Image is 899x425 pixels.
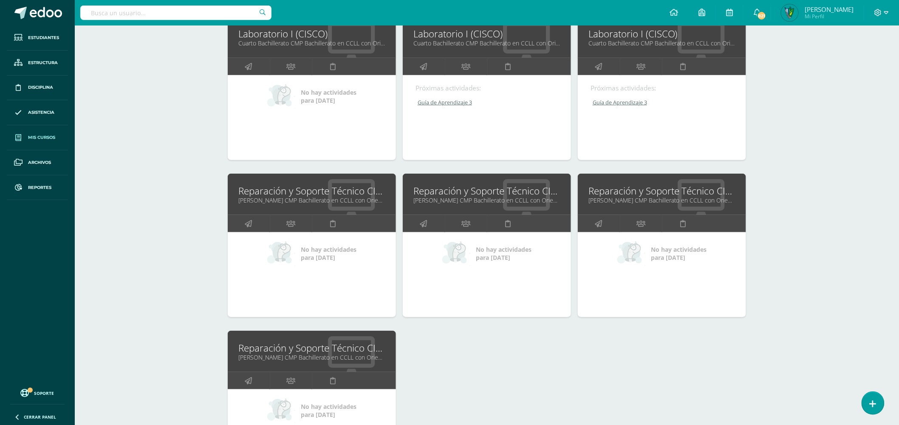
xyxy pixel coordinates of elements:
img: no_activities_small.png [267,241,295,266]
a: Asistencia [7,100,68,125]
a: Laboratorio I (CISCO) [238,27,385,40]
a: [PERSON_NAME] CMP Bachillerato en CCLL con Orientación en Computación "C" [588,196,735,204]
a: Cuarto Bachillerato CMP Bachillerato en CCLL con Orientación en Computación "E" [588,39,735,47]
span: No hay actividades para [DATE] [301,245,357,262]
a: Reportes [7,175,68,200]
img: no_activities_small.png [267,84,295,109]
span: [PERSON_NAME] [805,5,854,14]
a: Reparación y Soporte Técnico CISCO [588,184,735,197]
a: Reparación y Soporte Técnico CISCO [238,184,385,197]
a: [PERSON_NAME] CMP Bachillerato en CCLL con Orientación en Computación "B" [413,196,560,204]
a: Laboratorio I (CISCO) [413,27,560,40]
a: [PERSON_NAME] CMP Bachillerato en CCLL con Orientación en Computación "D" [238,353,385,361]
a: Guía de Aprendizaje 3 [591,99,734,106]
div: Próximas actividades: [416,84,558,93]
a: Mis cursos [7,125,68,150]
span: Estudiantes [28,34,59,41]
span: Estructura [28,59,58,66]
span: Cerrar panel [24,414,56,420]
span: No hay actividades para [DATE] [301,402,357,419]
a: Soporte [10,387,65,398]
a: [PERSON_NAME] CMP Bachillerato en CCLL con Orientación en Computación "A" [238,196,385,204]
input: Busca un usuario... [80,6,271,20]
a: Estructura [7,51,68,76]
a: Estudiantes [7,25,68,51]
img: no_activities_small.png [442,241,470,266]
a: Laboratorio I (CISCO) [588,27,735,40]
a: Reparación y Soporte Técnico CISCO [238,341,385,355]
a: Cuarto Bachillerato CMP Bachillerato en CCLL con Orientación en Computación "D" [413,39,560,47]
span: Mi Perfil [805,13,854,20]
a: Archivos [7,150,68,175]
span: No hay actividades para [DATE] [651,245,707,262]
span: No hay actividades para [DATE] [301,88,357,104]
img: no_activities_small.png [617,241,645,266]
span: 821 [757,11,766,20]
a: Disciplina [7,76,68,101]
span: Asistencia [28,109,54,116]
img: no_activities_small.png [267,398,295,423]
span: Mis cursos [28,134,55,141]
span: Disciplina [28,84,53,91]
span: Archivos [28,159,51,166]
a: Guía de Aprendizaje 3 [416,99,559,106]
span: Reportes [28,184,51,191]
a: Cuarto Bachillerato CMP Bachillerato en CCLL con Orientación en Computación "C" [238,39,385,47]
span: Soporte [34,390,54,396]
span: No hay actividades para [DATE] [476,245,532,262]
a: Reparación y Soporte Técnico CISCO [413,184,560,197]
img: 1b281a8218983e455f0ded11b96ffc56.png [781,4,798,21]
div: Próximas actividades: [591,84,733,93]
